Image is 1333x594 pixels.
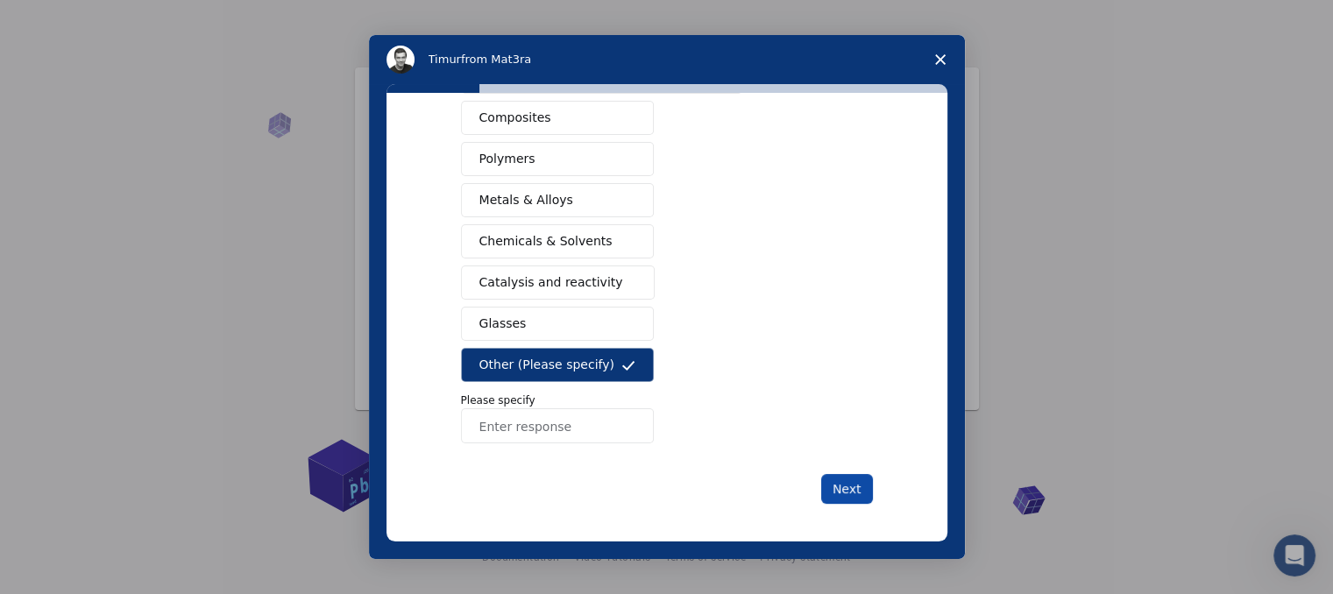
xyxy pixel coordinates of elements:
[461,348,654,382] button: Other (Please specify)
[233,477,294,489] span: Messages
[386,46,415,74] img: Profile image for Timur
[301,28,333,60] div: Close
[238,28,273,63] img: Profile image for Timur
[461,142,654,176] button: Polymers
[18,206,333,272] div: Send us a messageWe'll be back online in 30 minutes
[479,273,623,292] span: Catalysis and reactivity
[479,315,527,333] span: Glasses
[479,109,551,127] span: Composites
[479,191,573,209] span: Metals & Alloys
[461,392,873,408] p: Please specify
[916,35,965,84] span: Close survey
[36,239,293,258] div: We'll be back online in 30 minutes
[175,433,351,503] button: Messages
[35,154,316,184] p: How can we help?
[35,124,316,154] p: Hi [PERSON_NAME]
[35,12,98,28] span: Support
[461,224,654,258] button: Chemicals & Solvents
[67,477,107,489] span: Home
[461,183,654,217] button: Metals & Alloys
[36,221,293,239] div: Send us a message
[461,307,654,341] button: Glasses
[461,101,654,135] button: Composites
[479,150,535,168] span: Polymers
[461,53,531,66] span: from Mat3ra
[479,356,614,374] span: Other (Please specify)
[429,53,461,66] span: Timur
[821,474,873,504] button: Next
[479,232,613,251] span: Chemicals & Solvents
[461,265,656,300] button: Catalysis and reactivity
[461,408,654,443] input: Enter response
[35,33,147,61] img: logo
